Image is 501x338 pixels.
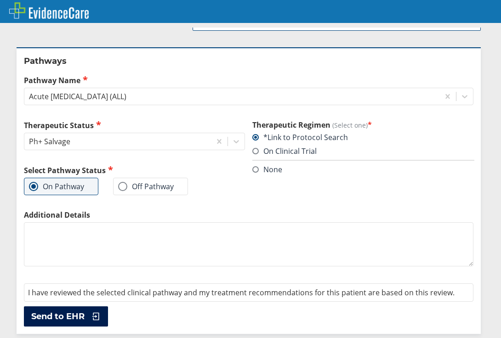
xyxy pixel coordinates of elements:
label: Additional Details [24,210,473,220]
img: EvidenceCare [9,2,89,19]
span: (Select one) [332,121,368,130]
label: None [252,164,282,175]
span: Send to EHR [31,311,85,322]
label: Pathway Name [24,75,473,85]
div: Acute [MEDICAL_DATA] (ALL) [29,91,126,101]
div: Ph+ Salvage [29,136,70,146]
h2: Pathways [24,56,473,67]
h3: Therapeutic Regimen [252,120,473,130]
label: On Clinical Trial [252,146,317,156]
h2: Select Pathway Status [24,165,245,175]
label: Therapeutic Status [24,120,245,130]
label: On Pathway [29,182,84,191]
button: Send to EHR [24,306,108,327]
label: Off Pathway [118,182,174,191]
label: *Link to Protocol Search [252,132,348,142]
span: I have reviewed the selected clinical pathway and my treatment recommendations for this patient a... [28,287,455,298]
